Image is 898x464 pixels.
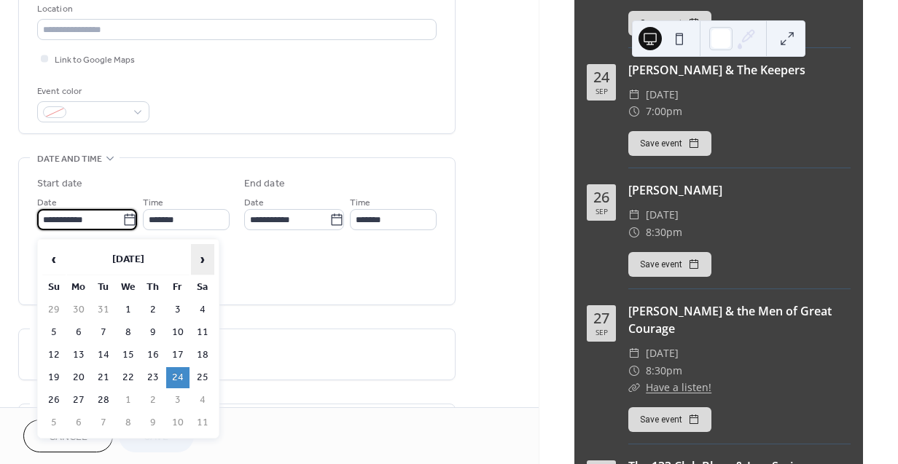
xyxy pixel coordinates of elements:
th: Th [141,277,165,298]
td: 9 [141,412,165,433]
div: Event color [37,84,147,99]
td: 11 [191,322,214,343]
td: 15 [117,345,140,366]
div: End date [244,176,285,192]
div: Sep [596,329,608,336]
td: 1 [117,390,140,411]
span: Date and time [37,152,102,167]
button: Save event [628,407,711,432]
td: 10 [166,322,190,343]
button: Save event [628,252,711,277]
th: Tu [92,277,115,298]
div: ​ [628,86,640,103]
div: Start date [37,176,82,192]
th: [DATE] [67,244,190,275]
span: ‹ [43,245,65,274]
td: 3 [166,390,190,411]
button: Save event [628,11,711,36]
td: 20 [67,367,90,388]
div: ​ [628,206,640,224]
td: 3 [166,299,190,321]
div: 26 [593,190,609,205]
a: Have a listen! [646,380,711,394]
div: Sep [596,208,608,215]
div: ​ [628,379,640,396]
span: Date [244,195,264,211]
td: 18 [191,345,214,366]
td: 4 [191,299,214,321]
div: [PERSON_NAME] & The Keepers [628,61,851,79]
th: We [117,277,140,298]
div: ​ [628,362,640,380]
td: 8 [117,322,140,343]
div: Sep [596,87,608,95]
div: ​ [628,103,640,120]
button: Save event [628,131,711,156]
span: Cancel [49,430,87,445]
td: 12 [42,345,66,366]
td: 1 [117,299,140,321]
td: 25 [191,367,214,388]
span: Link to Google Maps [55,52,135,68]
td: 9 [141,322,165,343]
td: 8 [117,412,140,433]
td: 22 [117,367,140,388]
td: 13 [67,345,90,366]
button: Cancel [23,420,113,452]
th: Sa [191,277,214,298]
td: 11 [191,412,214,433]
td: 29 [42,299,66,321]
td: 4 [191,390,214,411]
th: Mo [67,277,90,298]
div: ​ [628,224,640,241]
span: 7:00pm [646,103,682,120]
span: › [192,245,214,274]
td: 14 [92,345,115,366]
td: 5 [42,322,66,343]
td: 19 [42,367,66,388]
div: Location [37,1,434,17]
div: 27 [593,311,609,326]
span: 8:30pm [646,362,682,380]
td: 5 [42,412,66,433]
th: Fr [166,277,190,298]
td: 27 [67,390,90,411]
td: 21 [92,367,115,388]
td: 10 [166,412,190,433]
td: 30 [67,299,90,321]
td: 17 [166,345,190,366]
td: 24 [166,367,190,388]
span: Time [143,195,163,211]
td: 26 [42,390,66,411]
td: 31 [92,299,115,321]
div: ​ [628,345,640,362]
div: 24 [593,70,609,84]
span: [DATE] [646,86,679,103]
span: 8:30pm [646,224,682,241]
span: Time [350,195,370,211]
span: [DATE] [646,206,679,224]
td: 2 [141,390,165,411]
td: 16 [141,345,165,366]
span: [DATE] [646,345,679,362]
a: [PERSON_NAME] & the Men of Great Courage [628,303,832,337]
td: 7 [92,412,115,433]
td: 28 [92,390,115,411]
td: 2 [141,299,165,321]
td: 6 [67,322,90,343]
span: Date [37,195,57,211]
td: 23 [141,367,165,388]
td: 7 [92,322,115,343]
th: Su [42,277,66,298]
div: [PERSON_NAME] [628,181,851,199]
td: 6 [67,412,90,433]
